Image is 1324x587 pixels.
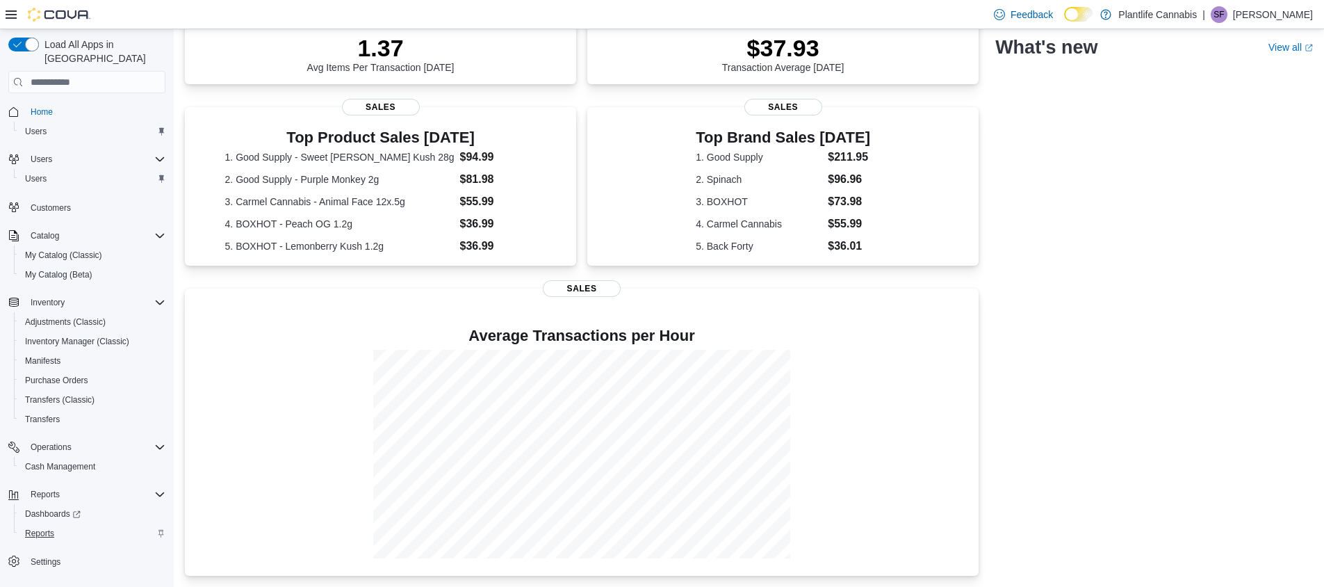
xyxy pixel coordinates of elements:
span: Manifests [19,353,165,369]
a: Inventory Manager (Classic) [19,333,135,350]
span: Dashboards [25,508,81,520]
dd: $211.95 [828,149,870,166]
dt: 3. BOXHOT [696,195,822,209]
p: [PERSON_NAME] [1233,6,1313,23]
span: Inventory [25,294,165,311]
span: Purchase Orders [19,372,165,389]
span: Transfers (Classic) [25,394,95,405]
span: Customers [31,202,71,214]
button: Home [3,102,171,122]
h4: Average Transactions per Hour [196,328,967,344]
dd: $36.99 [460,216,537,232]
button: Transfers [14,410,171,429]
span: Users [25,151,165,168]
button: Catalog [3,226,171,246]
span: Load All Apps in [GEOGRAPHIC_DATA] [39,38,165,65]
span: Feedback [1011,8,1053,22]
span: Transfers [25,414,60,425]
span: Home [25,103,165,120]
a: Transfers (Classic) [19,392,100,408]
button: Inventory Manager (Classic) [14,332,171,351]
span: Transfers (Classic) [19,392,165,408]
span: Operations [31,442,72,453]
dt: 5. BOXHOT - Lemonberry Kush 1.2g [225,239,455,253]
span: Customers [25,198,165,216]
span: My Catalog (Beta) [19,266,165,283]
span: Reports [31,489,60,500]
a: Customers [25,200,76,216]
span: Adjustments (Classic) [25,316,106,328]
dd: $55.99 [828,216,870,232]
span: My Catalog (Classic) [19,247,165,264]
dt: 3. Carmel Cannabis - Animal Face 12x.5g [225,195,455,209]
img: Cova [28,8,90,22]
button: Cash Management [14,457,171,476]
dd: $55.99 [460,193,537,210]
span: Inventory Manager (Classic) [25,336,129,347]
p: Plantlife Cannabis [1118,6,1197,23]
span: Users [31,154,52,165]
button: Purchase Orders [14,371,171,390]
span: Transfers [19,411,165,428]
span: Sales [744,99,822,115]
span: Purchase Orders [25,375,88,386]
a: My Catalog (Classic) [19,247,108,264]
span: Cash Management [19,458,165,475]
span: Reports [19,525,165,542]
div: Avg Items Per Transaction [DATE] [307,34,455,73]
a: Cash Management [19,458,101,475]
a: View allExternal link [1268,42,1313,53]
dt: 4. Carmel Cannabis [696,217,822,231]
span: Sales [342,99,420,115]
span: Operations [25,439,165,456]
button: My Catalog (Beta) [14,265,171,284]
span: Reports [25,486,165,503]
a: Users [19,123,52,140]
dt: 5. Back Forty [696,239,822,253]
a: Home [25,104,58,120]
span: My Catalog (Beta) [25,269,92,280]
dd: $81.98 [460,171,537,188]
a: Reports [19,525,60,542]
input: Dark Mode [1064,7,1093,22]
button: Manifests [14,351,171,371]
p: | [1202,6,1205,23]
h3: Top Product Sales [DATE] [225,129,537,146]
button: Adjustments (Classic) [14,312,171,332]
button: Operations [25,439,77,456]
span: Manifests [25,355,60,367]
span: Inventory Manager (Classic) [19,333,165,350]
span: Users [19,170,165,187]
dt: 2. Good Supply - Purple Monkey 2g [225,172,455,186]
a: Feedback [988,1,1059,29]
dt: 1. Good Supply - Sweet [PERSON_NAME] Kush 28g [225,150,455,164]
a: Users [19,170,52,187]
a: Manifests [19,353,66,369]
dt: 2. Spinach [696,172,822,186]
span: Adjustments (Classic) [19,314,165,330]
dt: 1. Good Supply [696,150,822,164]
span: Home [31,106,53,118]
dd: $94.99 [460,149,537,166]
button: Customers [3,197,171,217]
p: 1.37 [307,34,455,62]
dd: $96.96 [828,171,870,188]
dd: $36.99 [460,238,537,255]
span: Users [25,173,47,184]
span: Catalog [31,230,59,241]
span: Dashboards [19,506,165,522]
span: Users [19,123,165,140]
button: Transfers (Classic) [14,390,171,410]
dt: 4. BOXHOT - Peach OG 1.2g [225,217,455,231]
a: Adjustments (Classic) [19,314,111,330]
button: Users [14,169,171,188]
button: Reports [25,486,65,503]
span: Sales [543,280,621,297]
dd: $73.98 [828,193,870,210]
p: $37.93 [722,34,844,62]
span: Cash Management [25,461,95,472]
span: Reports [25,528,54,539]
span: Settings [31,556,60,568]
h2: What's new [995,36,1097,58]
